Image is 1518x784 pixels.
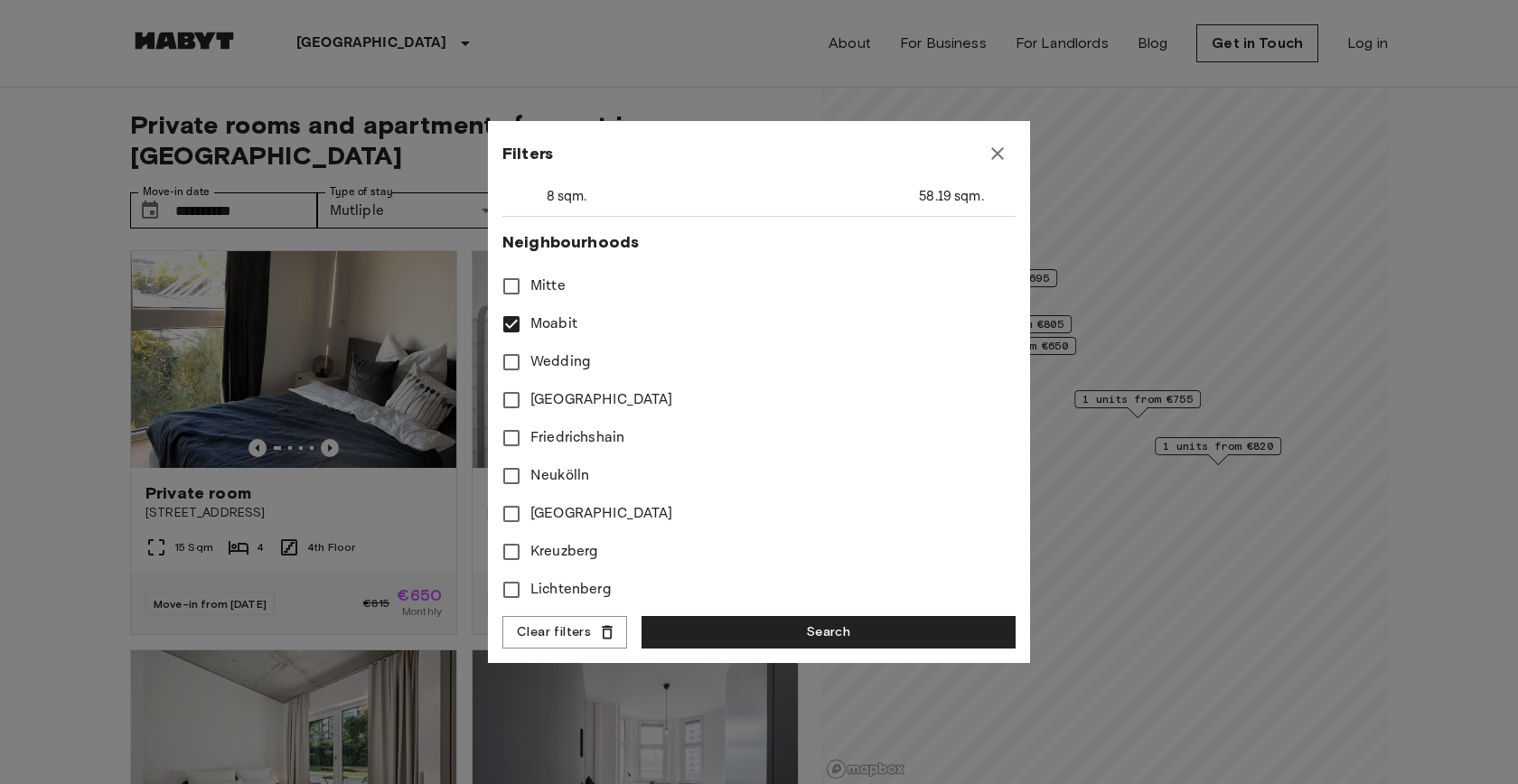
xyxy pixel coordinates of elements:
[547,187,587,206] span: 8 sqm.
[530,313,577,335] span: Moabit
[530,275,566,297] span: Mitte
[530,427,624,449] span: Friedrichshain
[502,231,1016,253] span: Neighbourhoods
[530,389,673,411] span: [GEOGRAPHIC_DATA]
[919,187,984,206] span: 58.19 sqm.
[530,465,589,487] span: Neukölln
[530,541,598,563] span: Kreuzberg
[502,616,627,649] button: Clear filters
[530,351,591,373] span: Wedding
[642,616,1016,649] button: Search
[530,503,673,525] span: [GEOGRAPHIC_DATA]
[502,143,553,164] span: Filters
[530,579,612,601] span: Lichtenberg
